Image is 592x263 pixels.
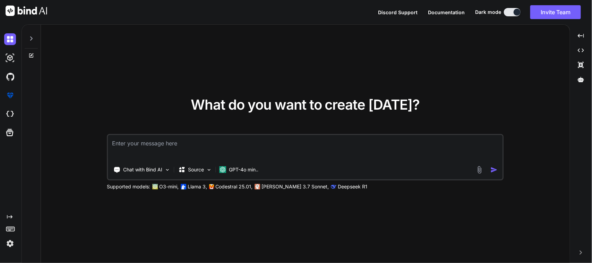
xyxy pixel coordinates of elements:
[216,183,253,190] p: Codestral 25.01,
[153,184,158,189] img: GPT-4
[107,183,151,190] p: Supported models:
[475,166,483,174] img: attachment
[206,167,212,173] img: Pick Models
[160,183,179,190] p: O3-mini,
[4,71,16,83] img: githubDark
[262,183,329,190] p: [PERSON_NAME] 3.7 Sonnet,
[255,184,260,189] img: claude
[181,184,187,189] img: Llama2
[331,184,337,189] img: claude
[338,183,368,190] p: Deepseek R1
[4,108,16,120] img: cloudideIcon
[428,9,465,16] button: Documentation
[378,9,418,15] span: Discord Support
[490,166,498,173] img: icon
[4,33,16,45] img: darkChat
[475,9,501,16] span: Dark mode
[6,6,47,16] img: Bind AI
[530,5,581,19] button: Invite Team
[4,238,16,249] img: settings
[188,166,204,173] p: Source
[191,96,420,113] span: What do you want to create [DATE]?
[428,9,465,15] span: Documentation
[188,183,207,190] p: Llama 3,
[165,167,171,173] img: Pick Tools
[229,166,259,173] p: GPT-4o min..
[378,9,418,16] button: Discord Support
[209,184,214,189] img: Mistral-AI
[123,166,163,173] p: Chat with Bind AI
[4,90,16,101] img: premium
[4,52,16,64] img: darkAi-studio
[220,166,226,173] img: GPT-4o mini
